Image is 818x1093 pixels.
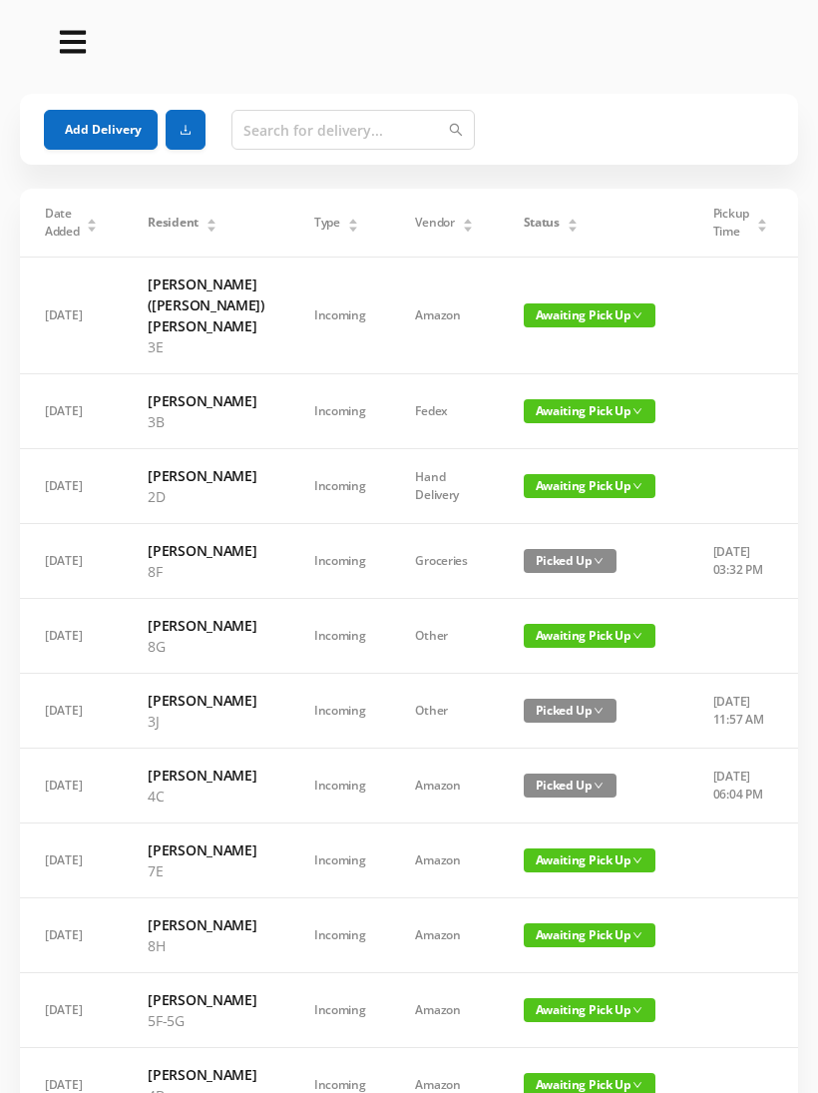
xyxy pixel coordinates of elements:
[148,935,264,956] p: 8H
[390,973,498,1048] td: Amazon
[347,216,358,222] i: icon: caret-up
[390,599,498,674] td: Other
[415,214,454,232] span: Vendor
[148,711,264,732] p: 3J
[688,524,793,599] td: [DATE] 03:32 PM
[148,390,264,411] h6: [PERSON_NAME]
[594,556,604,566] i: icon: down
[347,216,359,228] div: Sort
[20,674,123,749] td: [DATE]
[632,930,642,940] i: icon: down
[86,216,98,228] div: Sort
[449,123,463,137] i: icon: search
[20,823,123,898] td: [DATE]
[148,615,264,636] h6: [PERSON_NAME]
[289,258,391,374] td: Incoming
[289,599,391,674] td: Incoming
[632,1080,642,1090] i: icon: down
[289,449,391,524] td: Incoming
[205,216,217,228] div: Sort
[148,690,264,711] h6: [PERSON_NAME]
[347,224,358,230] i: icon: caret-down
[87,224,98,230] i: icon: caret-down
[231,110,475,150] input: Search for delivery...
[148,214,199,232] span: Resident
[148,411,264,432] p: 3B
[390,823,498,898] td: Amazon
[524,699,616,723] span: Picked Up
[524,399,655,423] span: Awaiting Pick Up
[567,224,578,230] i: icon: caret-down
[20,374,123,449] td: [DATE]
[524,624,655,648] span: Awaiting Pick Up
[20,524,123,599] td: [DATE]
[289,749,391,823] td: Incoming
[462,216,474,228] div: Sort
[148,860,264,881] p: 7E
[756,216,767,222] i: icon: caret-up
[756,224,767,230] i: icon: caret-down
[688,749,793,823] td: [DATE] 06:04 PM
[632,481,642,491] i: icon: down
[524,303,655,327] span: Awaiting Pick Up
[205,216,216,222] i: icon: caret-up
[148,1064,264,1085] h6: [PERSON_NAME]
[289,524,391,599] td: Incoming
[524,474,655,498] span: Awaiting Pick Up
[20,599,123,674] td: [DATE]
[87,216,98,222] i: icon: caret-up
[148,486,264,507] p: 2D
[567,216,578,222] i: icon: caret-up
[632,310,642,320] i: icon: down
[44,110,158,150] button: Add Delivery
[148,636,264,657] p: 8G
[713,205,749,241] span: Pickup Time
[632,406,642,416] i: icon: down
[390,524,498,599] td: Groceries
[289,374,391,449] td: Incoming
[390,258,498,374] td: Amazon
[632,1005,642,1015] i: icon: down
[390,449,498,524] td: Hand Delivery
[20,449,123,524] td: [DATE]
[756,216,768,228] div: Sort
[390,374,498,449] td: Fedex
[20,973,123,1048] td: [DATE]
[524,774,616,798] span: Picked Up
[205,224,216,230] i: icon: caret-down
[148,336,264,357] p: 3E
[45,205,80,241] span: Date Added
[632,855,642,865] i: icon: down
[148,465,264,486] h6: [PERSON_NAME]
[314,214,340,232] span: Type
[148,540,264,561] h6: [PERSON_NAME]
[148,273,264,336] h6: [PERSON_NAME] ([PERSON_NAME]) [PERSON_NAME]
[524,214,560,232] span: Status
[289,823,391,898] td: Incoming
[524,923,655,947] span: Awaiting Pick Up
[462,224,473,230] i: icon: caret-down
[166,110,205,150] button: icon: download
[594,781,604,791] i: icon: down
[567,216,579,228] div: Sort
[148,839,264,860] h6: [PERSON_NAME]
[148,914,264,935] h6: [PERSON_NAME]
[148,989,264,1010] h6: [PERSON_NAME]
[148,561,264,582] p: 8F
[524,549,616,573] span: Picked Up
[148,765,264,786] h6: [PERSON_NAME]
[289,898,391,973] td: Incoming
[20,749,123,823] td: [DATE]
[524,998,655,1022] span: Awaiting Pick Up
[20,898,123,973] td: [DATE]
[632,631,642,641] i: icon: down
[390,898,498,973] td: Amazon
[289,674,391,749] td: Incoming
[148,786,264,807] p: 4C
[462,216,473,222] i: icon: caret-up
[390,749,498,823] td: Amazon
[390,674,498,749] td: Other
[524,848,655,872] span: Awaiting Pick Up
[289,973,391,1048] td: Incoming
[688,674,793,749] td: [DATE] 11:57 AM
